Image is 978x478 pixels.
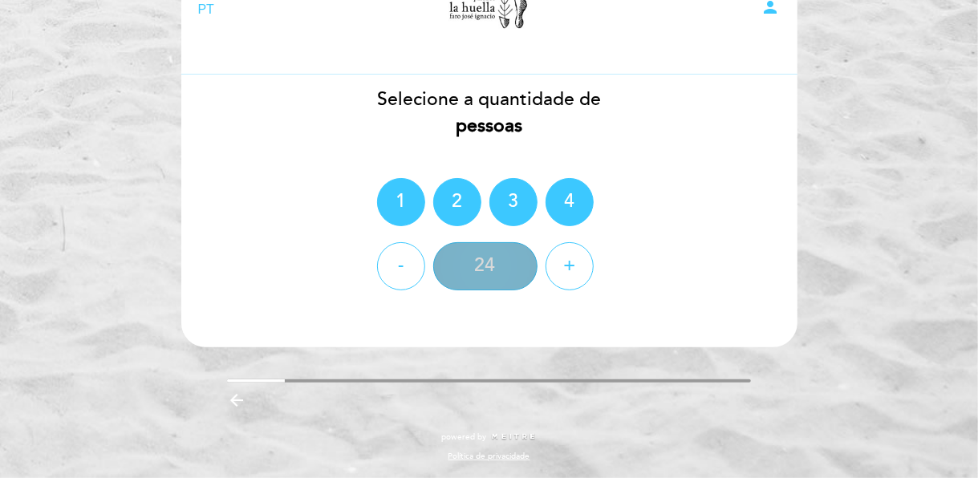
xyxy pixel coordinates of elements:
a: powered by [442,431,537,443]
img: MEITRE [491,433,537,441]
div: 3 [489,178,538,226]
div: 2 [433,178,481,226]
div: 4 [546,178,594,226]
div: 1 [377,178,425,226]
a: Política de privacidade [448,451,530,462]
i: arrow_backward [227,391,246,410]
b: pessoas [456,115,522,137]
span: powered by [442,431,487,443]
div: + [546,242,594,290]
div: - [377,242,425,290]
div: 24 [433,242,538,290]
div: Selecione a quantidade de [181,87,798,140]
